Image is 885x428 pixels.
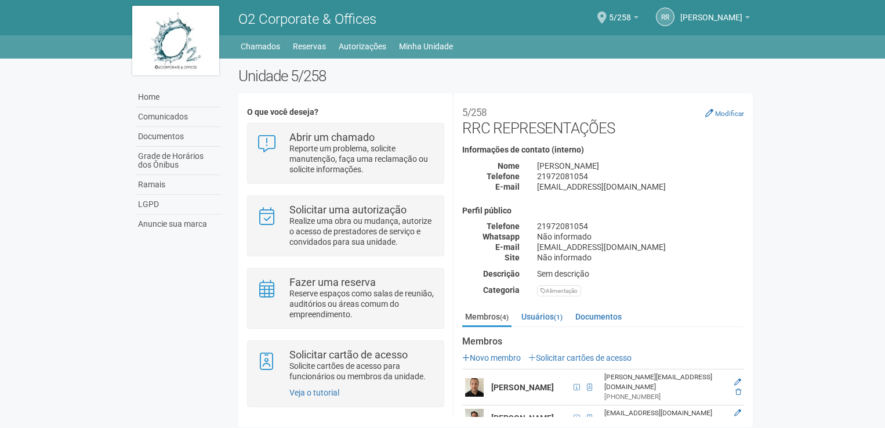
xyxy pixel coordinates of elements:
div: [EMAIL_ADDRESS][DOMAIN_NAME] [604,408,724,418]
div: [PHONE_NUMBER] [604,392,724,402]
a: Home [135,88,221,107]
div: Alimentação [537,285,581,296]
strong: Descrição [483,269,520,278]
img: user.png [465,409,484,427]
a: RR [656,8,674,26]
h2: RRC REPRESENTAÇÕES [462,102,744,137]
h4: O que você deseja? [247,108,444,117]
strong: E-mail [495,182,520,191]
small: (1) [554,313,563,321]
div: [EMAIL_ADDRESS][DOMAIN_NAME] [528,182,753,192]
strong: [PERSON_NAME] [491,414,554,423]
a: Membros(4) [462,308,512,327]
strong: Nome [498,161,520,171]
img: logo.jpg [132,6,219,75]
a: Comunicados [135,107,221,127]
a: Minha Unidade [399,38,453,55]
p: Solicite cartões de acesso para funcionários ou membros da unidade. [289,361,435,382]
a: Reservas [293,38,326,55]
h2: Unidade 5/258 [238,67,753,85]
img: user.png [465,378,484,397]
p: Realize uma obra ou mudança, autorize o acesso de prestadores de serviço e convidados para sua un... [289,216,435,247]
strong: Abrir um chamado [289,131,375,143]
strong: Telefone [487,222,520,231]
a: Chamados [241,38,280,55]
p: Reserve espaços como salas de reunião, auditórios ou áreas comum do empreendimento. [289,288,435,320]
a: Autorizações [339,38,386,55]
strong: Solicitar uma autorização [289,204,407,216]
span: O2 Corporate & Offices [238,11,376,27]
div: [EMAIL_ADDRESS][DOMAIN_NAME] [528,242,753,252]
div: 21972081054 [528,221,753,231]
a: Fazer uma reserva Reserve espaços como salas de reunião, auditórios ou áreas comum do empreendime... [256,277,434,320]
a: [PERSON_NAME] [680,14,750,24]
div: [PERSON_NAME][EMAIL_ADDRESS][DOMAIN_NAME] [604,372,724,392]
a: Documentos [135,127,221,147]
a: Ramais [135,175,221,195]
small: Modificar [715,110,744,118]
a: Modificar [705,108,744,118]
a: Anuncie sua marca [135,215,221,234]
a: Documentos [572,308,625,325]
strong: Telefone [487,172,520,181]
a: 5/258 [609,14,639,24]
div: [PERSON_NAME] [528,161,753,171]
strong: Whatsapp [483,232,520,241]
strong: Solicitar cartão de acesso [289,349,408,361]
strong: Categoria [483,285,520,295]
div: 21972081054 [528,171,753,182]
div: Não informado [528,252,753,263]
a: Usuários(1) [518,308,565,325]
strong: [PERSON_NAME] [491,383,554,392]
small: 5/258 [462,107,487,118]
strong: Membros [462,336,744,347]
span: 5/258 [609,2,631,22]
div: Não informado [528,231,753,242]
a: Solicitar cartão de acesso Solicite cartões de acesso para funcionários ou membros da unidade. [256,350,434,382]
div: Sem descrição [528,269,753,279]
span: Raphael Ribeiro Campos [680,2,742,22]
a: Solicitar uma autorização Realize uma obra ou mudança, autorize o acesso de prestadores de serviç... [256,205,434,247]
strong: E-mail [495,242,520,252]
a: Editar membro [734,378,741,386]
a: Editar membro [734,409,741,417]
a: Excluir membro [735,388,741,396]
a: Novo membro [462,353,521,362]
strong: Fazer uma reserva [289,276,376,288]
h4: Informações de contato (interno) [462,146,744,154]
a: Solicitar cartões de acesso [528,353,632,362]
h4: Perfil público [462,206,744,215]
a: Grade de Horários dos Ônibus [135,147,221,175]
small: (4) [500,313,509,321]
a: LGPD [135,195,221,215]
a: Veja o tutorial [289,388,339,397]
p: Reporte um problema, solicite manutenção, faça uma reclamação ou solicite informações. [289,143,435,175]
strong: Site [505,253,520,262]
a: Abrir um chamado Reporte um problema, solicite manutenção, faça uma reclamação ou solicite inform... [256,132,434,175]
